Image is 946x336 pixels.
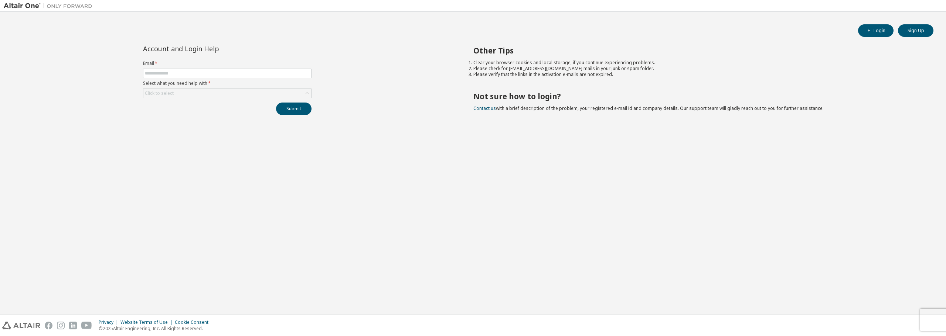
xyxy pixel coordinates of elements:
div: Account and Login Help [143,46,278,52]
img: instagram.svg [57,322,65,329]
button: Login [858,24,894,37]
div: Privacy [99,319,120,325]
button: Sign Up [898,24,933,37]
p: © 2025 Altair Engineering, Inc. All Rights Reserved. [99,325,213,332]
img: altair_logo.svg [2,322,40,329]
img: Altair One [4,2,96,10]
div: Cookie Consent [175,319,213,325]
img: facebook.svg [45,322,52,329]
label: Select what you need help with [143,80,312,86]
div: Click to select [145,90,174,96]
h2: Not sure how to login? [473,91,921,101]
h2: Other Tips [473,46,921,55]
a: Contact us [473,105,496,111]
li: Please verify that the links in the activation e-mails are not expired. [473,72,921,77]
button: Submit [276,103,312,115]
div: Website Terms of Use [120,319,175,325]
li: Please check for [EMAIL_ADDRESS][DOMAIN_NAME] mails in your junk or spam folder. [473,66,921,72]
li: Clear your browser cookies and local storage, if you continue experiencing problems. [473,60,921,66]
label: Email [143,60,312,66]
span: with a brief description of the problem, your registered e-mail id and company details. Our suppo... [473,105,824,111]
img: linkedin.svg [69,322,77,329]
img: youtube.svg [81,322,92,329]
div: Click to select [143,89,311,98]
